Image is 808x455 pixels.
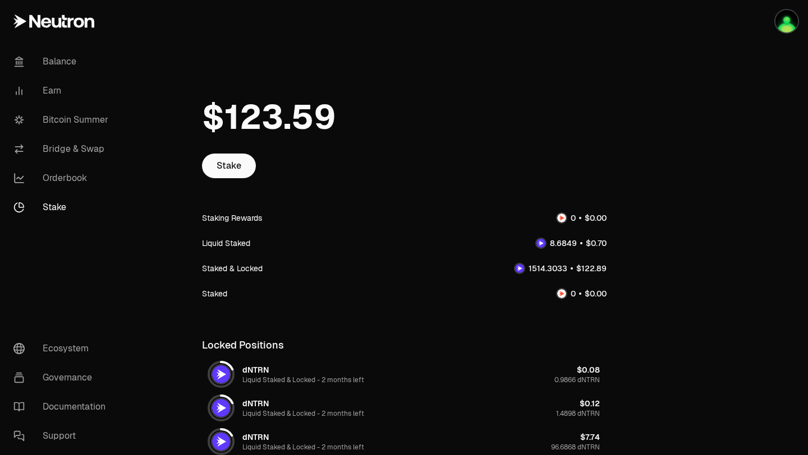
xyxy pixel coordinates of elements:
img: dNTRN Logo [212,433,230,451]
a: Documentation [4,392,121,421]
span: 2 months left [322,375,364,384]
span: 2 months left [322,409,364,418]
img: NTRN Logo [557,213,566,222]
div: $7.74 [580,431,600,443]
div: dNTRN [242,398,269,409]
div: Liquid Staked [202,238,250,249]
span: 2 months left [322,443,364,452]
img: LEDGER-PHIL [775,10,798,32]
a: Bitcoin Summer [4,105,121,134]
a: Ecosystem [4,334,121,363]
a: Orderbook [4,164,121,193]
img: dNTRN Logo [536,239,545,248]
img: dNTRN Logo [515,264,524,273]
a: Support [4,421,121,451]
div: 1.4898 dNTRN [556,409,600,418]
div: Staking Rewards [202,212,262,224]
img: NTRN Logo [557,289,566,298]
a: Stake [202,154,256,178]
a: Stake [4,193,121,222]
div: $0.12 [580,398,600,409]
a: Bridge & Swap [4,134,121,164]
img: dNTRN Logo [212,365,230,383]
div: 0.9866 dNTRN [554,375,600,384]
div: dNTRN [242,364,269,375]
span: Liquid Staked & Locked - [242,375,322,384]
div: Staked & Locked [202,263,263,274]
div: Staked [202,288,227,299]
div: Locked Positions [202,333,607,357]
span: Liquid Staked & Locked - [242,443,322,452]
div: $0.08 [577,364,600,375]
a: Governance [4,363,121,392]
span: Liquid Staked & Locked - [242,409,322,418]
div: 96.6868 dNTRN [551,443,600,452]
div: dNTRN [242,431,269,443]
img: dNTRN Logo [212,399,230,417]
a: Earn [4,76,121,105]
a: Balance [4,47,121,76]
